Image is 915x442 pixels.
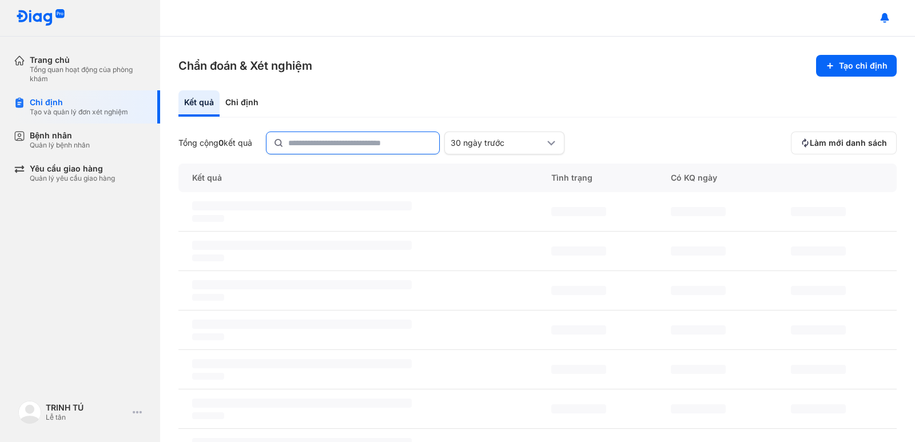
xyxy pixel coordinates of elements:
[192,399,412,408] span: ‌
[671,365,726,374] span: ‌
[551,325,606,335] span: ‌
[192,241,412,250] span: ‌
[671,246,726,256] span: ‌
[671,286,726,295] span: ‌
[551,246,606,256] span: ‌
[30,97,128,107] div: Chỉ định
[30,107,128,117] div: Tạo và quản lý đơn xét nghiệm
[192,254,224,261] span: ‌
[451,138,544,148] div: 30 ngày trước
[791,404,846,413] span: ‌
[46,403,128,413] div: TRINH TÚ
[671,325,726,335] span: ‌
[30,130,90,141] div: Bệnh nhân
[192,333,224,340] span: ‌
[671,404,726,413] span: ‌
[30,55,146,65] div: Trang chủ
[791,325,846,335] span: ‌
[551,365,606,374] span: ‌
[551,286,606,295] span: ‌
[192,280,412,289] span: ‌
[178,138,252,148] div: Tổng cộng kết quả
[16,9,65,27] img: logo
[192,215,224,222] span: ‌
[192,294,224,301] span: ‌
[30,141,90,150] div: Quản lý bệnh nhân
[192,201,412,210] span: ‌
[551,207,606,216] span: ‌
[538,164,657,192] div: Tình trạng
[671,207,726,216] span: ‌
[810,138,887,148] span: Làm mới danh sách
[791,207,846,216] span: ‌
[551,404,606,413] span: ‌
[30,164,115,174] div: Yêu cầu giao hàng
[220,90,264,117] div: Chỉ định
[30,174,115,183] div: Quản lý yêu cầu giao hàng
[657,164,777,192] div: Có KQ ngày
[30,65,146,83] div: Tổng quan hoạt động của phòng khám
[46,413,128,422] div: Lễ tân
[178,90,220,117] div: Kết quả
[178,58,312,74] h3: Chẩn đoán & Xét nghiệm
[192,412,224,419] span: ‌
[192,373,224,380] span: ‌
[791,365,846,374] span: ‌
[178,164,538,192] div: Kết quả
[18,401,41,424] img: logo
[192,320,412,329] span: ‌
[816,55,897,77] button: Tạo chỉ định
[791,286,846,295] span: ‌
[791,132,897,154] button: Làm mới danh sách
[791,246,846,256] span: ‌
[192,359,412,368] span: ‌
[218,138,224,148] span: 0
